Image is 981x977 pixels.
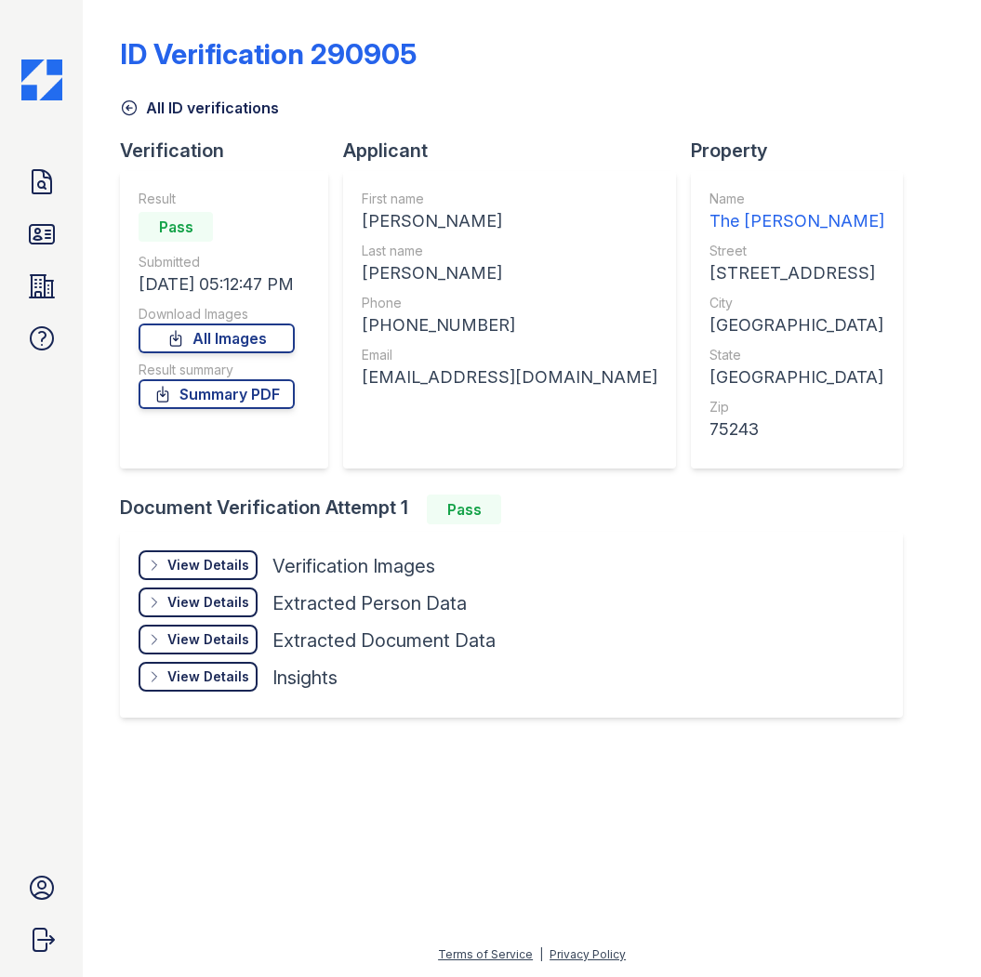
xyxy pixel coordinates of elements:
a: Name The [PERSON_NAME] [709,190,884,234]
div: View Details [167,593,249,612]
div: Verification [120,138,343,164]
div: City [709,294,884,312]
div: Pass [139,212,213,242]
a: Terms of Service [438,947,533,961]
div: [PERSON_NAME] [362,260,657,286]
a: Summary PDF [139,379,295,409]
div: Download Images [139,305,295,323]
div: Name [709,190,884,208]
div: Extracted Document Data [272,627,496,654]
div: Result summary [139,361,295,379]
div: Street [709,242,884,260]
div: Submitted [139,253,295,271]
div: [DATE] 05:12:47 PM [139,271,295,297]
div: Result [139,190,295,208]
div: Phone [362,294,657,312]
a: All ID verifications [120,97,279,119]
div: State [709,346,884,364]
div: Document Verification Attempt 1 [120,495,918,524]
div: [STREET_ADDRESS] [709,260,884,286]
div: Property [691,138,918,164]
div: Pass [427,495,501,524]
div: View Details [167,556,249,574]
div: Last name [362,242,657,260]
div: Insights [272,665,338,691]
div: | [539,947,543,961]
div: 75243 [709,416,884,442]
img: CE_Icon_Blue-c292c112584629df590d857e76928e9f676e5b41ef8f769ba2f05ee15b207248.png [21,59,62,100]
div: First name [362,190,657,208]
div: [PERSON_NAME] [362,208,657,234]
div: Zip [709,398,884,416]
a: Privacy Policy [550,947,626,961]
div: View Details [167,630,249,649]
div: ID Verification 290905 [120,37,417,71]
div: View Details [167,667,249,686]
div: Applicant [343,138,691,164]
iframe: chat widget [903,903,962,958]
div: Extracted Person Data [272,590,467,616]
div: [GEOGRAPHIC_DATA] [709,312,884,338]
div: [GEOGRAPHIC_DATA] [709,364,884,390]
div: [EMAIL_ADDRESS][DOMAIN_NAME] [362,364,657,390]
div: Verification Images [272,553,435,579]
div: [PHONE_NUMBER] [362,312,657,338]
div: The [PERSON_NAME] [709,208,884,234]
a: All Images [139,323,295,353]
div: Email [362,346,657,364]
